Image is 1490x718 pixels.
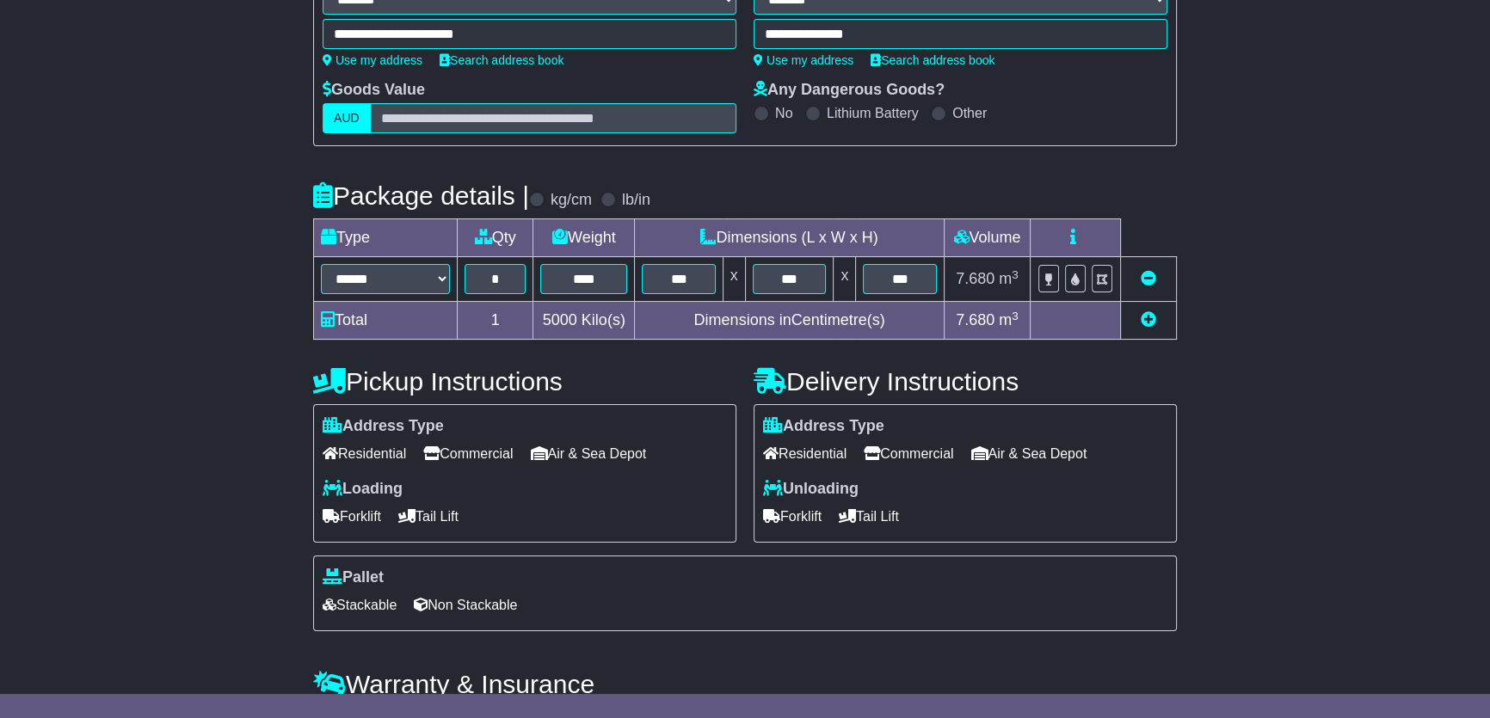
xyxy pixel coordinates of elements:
[458,219,533,257] td: Qty
[533,219,635,257] td: Weight
[440,53,563,67] a: Search address book
[635,302,945,340] td: Dimensions in Centimetre(s)
[754,367,1177,396] h4: Delivery Instructions
[763,417,884,436] label: Address Type
[313,670,1177,698] h4: Warranty & Insurance
[551,191,592,210] label: kg/cm
[1141,311,1156,328] a: Add new item
[423,440,513,467] span: Commercial
[314,302,458,340] td: Total
[622,191,650,210] label: lb/in
[1012,268,1019,281] sup: 3
[999,270,1019,287] span: m
[323,103,371,133] label: AUD
[1141,270,1156,287] a: Remove this item
[999,311,1019,328] span: m
[834,257,856,302] td: x
[323,568,384,587] label: Pallet
[839,503,899,530] span: Tail Lift
[531,440,647,467] span: Air & Sea Depot
[971,440,1087,467] span: Air & Sea Depot
[956,311,994,328] span: 7.680
[635,219,945,257] td: Dimensions (L x W x H)
[323,503,381,530] span: Forklift
[763,440,847,467] span: Residential
[323,440,406,467] span: Residential
[323,81,425,100] label: Goods Value
[827,105,919,121] label: Lithium Battery
[871,53,994,67] a: Search address book
[323,592,397,618] span: Stackable
[952,105,987,121] label: Other
[398,503,459,530] span: Tail Lift
[723,257,745,302] td: x
[313,367,736,396] h4: Pickup Instructions
[1012,310,1019,322] sup: 3
[323,53,422,67] a: Use my address
[323,417,444,436] label: Address Type
[944,219,1030,257] td: Volume
[533,302,635,340] td: Kilo(s)
[314,219,458,257] td: Type
[414,592,517,618] span: Non Stackable
[323,480,403,499] label: Loading
[754,53,853,67] a: Use my address
[458,302,533,340] td: 1
[313,181,529,210] h4: Package details |
[864,440,953,467] span: Commercial
[543,311,577,328] span: 5000
[956,270,994,287] span: 7.680
[763,503,822,530] span: Forklift
[775,105,792,121] label: No
[754,81,945,100] label: Any Dangerous Goods?
[763,480,859,499] label: Unloading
